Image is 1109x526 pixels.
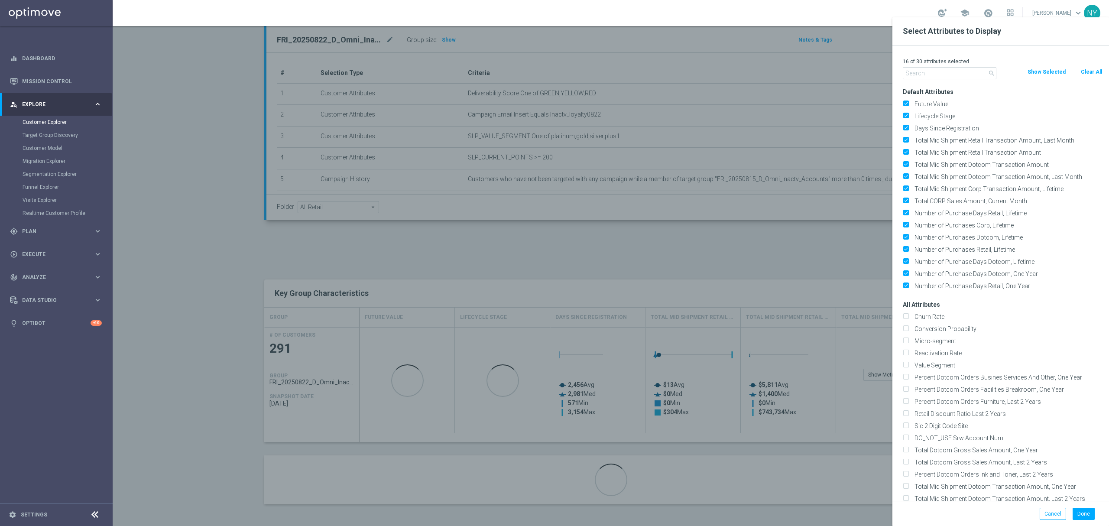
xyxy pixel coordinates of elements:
div: Mission Control [10,70,102,93]
button: Mission Control [10,78,102,85]
div: Data Studio [10,296,94,304]
label: Days Since Registration [911,124,1103,132]
a: Settings [21,512,47,517]
label: Number of Purchase Days Dotcom, One Year [911,270,1103,278]
h3: Default Attributes [903,88,1103,96]
div: track_changes Analyze keyboard_arrow_right [10,274,102,281]
button: person_search Explore keyboard_arrow_right [10,101,102,108]
div: Plan [10,227,94,235]
h3: All Attributes [903,301,1103,308]
label: Micro-segment [911,337,1103,345]
a: Segmentation Explorer [23,171,90,178]
button: Data Studio keyboard_arrow_right [10,297,102,304]
div: Target Group Discovery [23,129,112,142]
button: Done [1073,508,1095,520]
label: Number of Purchases Retail, Lifetime [911,246,1103,253]
a: [PERSON_NAME]keyboard_arrow_down [1031,6,1084,19]
button: gps_fixed Plan keyboard_arrow_right [10,228,102,235]
span: keyboard_arrow_down [1073,8,1083,18]
i: track_changes [10,273,18,281]
label: Value Segment [911,361,1103,369]
a: Mission Control [22,70,102,93]
span: Explore [22,102,94,107]
label: Total CORP Sales Amount, Current Month [911,197,1103,205]
a: Migration Explorer [23,158,90,165]
label: Churn Rate [911,313,1103,321]
a: Visits Explorer [23,197,90,204]
i: search [988,70,995,77]
label: Conversion Probability [911,325,1103,333]
i: keyboard_arrow_right [94,273,102,281]
label: Total Mid Shipment Dotcom Transaction Amount [911,161,1103,169]
div: Funnel Explorer [23,181,112,194]
label: Percent Dotcom Orders Furniture, Last 2 Years [911,398,1103,406]
i: play_circle_outline [10,250,18,258]
label: Total Dotcom Gross Sales Amount, Last 2 Years [911,458,1103,466]
label: Total Mid Shipment Retail Transaction Amount, Last Month [911,136,1103,144]
button: play_circle_outline Execute keyboard_arrow_right [10,251,102,258]
label: Lifecycle Stage [911,112,1103,120]
i: keyboard_arrow_right [94,227,102,235]
div: Explore [10,101,94,108]
p: 16 of 30 attributes selected [903,58,1103,65]
label: Sic 2 Digit Code Site [911,422,1103,430]
a: Dashboard [22,47,102,70]
label: Future Value [911,100,1103,108]
label: Reactivation Rate [911,349,1103,357]
div: Optibot [10,312,102,334]
i: settings [9,511,16,519]
label: Total Mid Shipment Dotcom Transaction Amount, Last 2 Years [911,495,1103,503]
i: keyboard_arrow_right [94,100,102,108]
div: Dashboard [10,47,102,70]
span: Analyze [22,275,94,280]
a: Realtime Customer Profile [23,210,90,217]
label: Number of Purchase Days Retail, Lifetime [911,209,1103,217]
div: Realtime Customer Profile [23,207,112,220]
div: Analyze [10,273,94,281]
label: Percent Dotcom Orders Facilities Breakroom, One Year [911,386,1103,393]
h2: Select Attributes to Display [903,26,1099,36]
a: Customer Explorer [23,119,90,126]
label: Total Dotcom Gross Sales Amount, One Year [911,446,1103,454]
label: Number of Purchases Dotcom, Lifetime [911,234,1103,241]
div: Migration Explorer [23,155,112,168]
div: Customer Explorer [23,116,112,129]
input: Search [903,67,996,79]
label: Total Mid Shipment Dotcom Transaction Amount, Last Month [911,173,1103,181]
div: NY [1084,5,1100,21]
div: Visits Explorer [23,194,112,207]
div: Execute [10,250,94,258]
i: equalizer [10,55,18,62]
button: Cancel [1040,508,1066,520]
label: Total Mid Shipment Corp Transaction Amount, Lifetime [911,185,1103,193]
button: lightbulb Optibot +10 [10,320,102,327]
i: gps_fixed [10,227,18,235]
label: Number of Purchase Days Dotcom, Lifetime [911,258,1103,266]
label: Percent Dotcom Orders Ink and Toner, Last 2 Years [911,471,1103,478]
label: DO_NOT_USE Srw Account Num [911,434,1103,442]
a: Funnel Explorer [23,184,90,191]
i: person_search [10,101,18,108]
a: Optibot [22,312,91,334]
label: Total Mid Shipment Dotcom Transaction Amount, One Year [911,483,1103,490]
button: equalizer Dashboard [10,55,102,62]
label: Number of Purchase Days Retail, One Year [911,282,1103,290]
i: lightbulb [10,319,18,327]
span: Plan [22,229,94,234]
a: Customer Model [23,145,90,152]
span: Data Studio [22,298,94,303]
label: Percent Dotcom Orders Busines Services And Other, One Year [911,373,1103,381]
button: Clear All [1080,67,1103,77]
div: Segmentation Explorer [23,168,112,181]
div: Customer Model [23,142,112,155]
a: Target Group Discovery [23,132,90,139]
i: keyboard_arrow_right [94,250,102,258]
i: keyboard_arrow_right [94,296,102,304]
